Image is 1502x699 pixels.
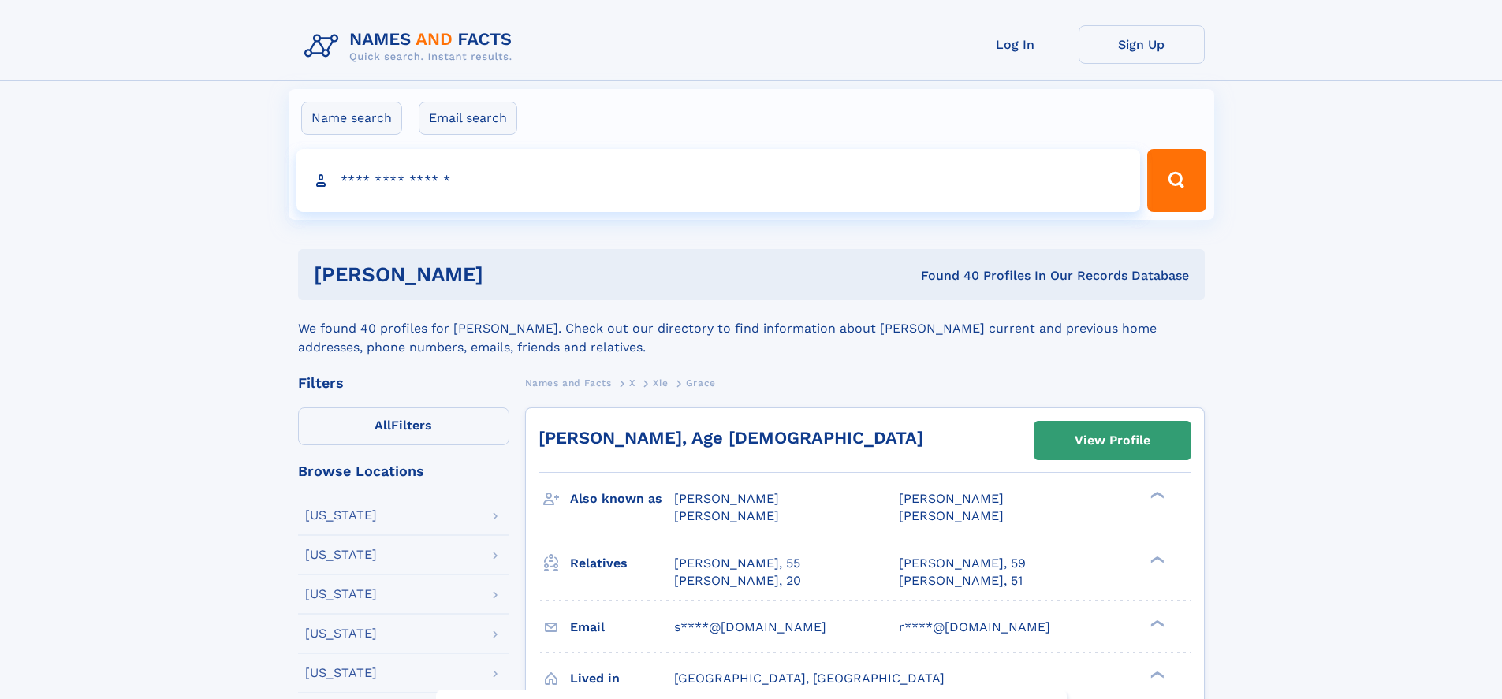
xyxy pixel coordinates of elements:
[525,373,612,392] a: Names and Facts
[419,102,517,135] label: Email search
[653,377,668,389] span: Xie
[305,667,377,679] div: [US_STATE]
[314,265,703,284] h1: [PERSON_NAME]
[298,25,525,68] img: Logo Names and Facts
[1146,554,1165,564] div: ❯
[301,102,402,135] label: Name search
[298,464,509,478] div: Browse Locations
[570,485,674,512] h3: Also known as
[539,428,923,448] a: [PERSON_NAME], Age [DEMOGRAPHIC_DATA]
[305,548,377,561] div: [US_STATE]
[702,267,1189,284] div: Found 40 Profiles In Our Records Database
[674,671,945,686] span: [GEOGRAPHIC_DATA], [GEOGRAPHIC_DATA]
[899,508,1004,523] span: [PERSON_NAME]
[952,25,1079,64] a: Log In
[1146,490,1165,500] div: ❯
[298,407,509,445] label: Filters
[570,665,674,692] h3: Lived in
[653,373,668,392] a: Xie
[298,300,1205,357] div: We found 40 profiles for [PERSON_NAME]. Check out our directory to find information about [PERSON...
[1146,669,1165,679] div: ❯
[305,627,377,640] div: [US_STATE]
[296,149,1141,212] input: search input
[674,555,800,572] a: [PERSON_NAME], 55
[305,509,377,522] div: [US_STATE]
[674,508,779,523] span: [PERSON_NAME]
[899,572,1023,589] a: [PERSON_NAME], 51
[1147,149,1206,212] button: Search Button
[298,376,509,390] div: Filters
[1034,422,1191,459] a: View Profile
[375,418,391,433] span: All
[674,491,779,506] span: [PERSON_NAME]
[629,377,635,389] span: X
[1079,25,1205,64] a: Sign Up
[1075,422,1150,459] div: View Profile
[899,555,1026,572] a: [PERSON_NAME], 59
[305,588,377,600] div: [US_STATE]
[899,491,1004,506] span: [PERSON_NAME]
[1146,618,1165,628] div: ❯
[570,550,674,577] h3: Relatives
[674,572,801,589] a: [PERSON_NAME], 20
[686,377,716,389] span: Grace
[570,614,674,641] h3: Email
[629,373,635,392] a: X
